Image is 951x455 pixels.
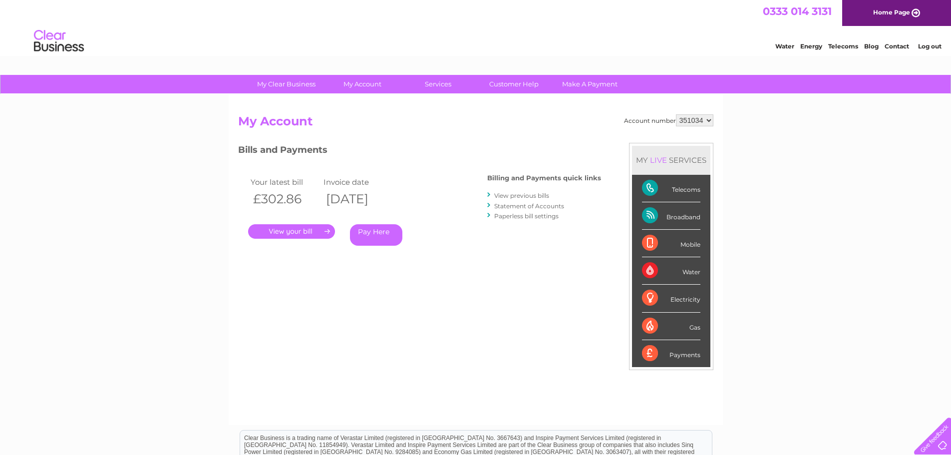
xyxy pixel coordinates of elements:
[248,189,321,209] th: £302.86
[238,114,713,133] h2: My Account
[487,174,601,182] h4: Billing and Payments quick links
[624,114,713,126] div: Account number
[885,42,909,50] a: Contact
[321,75,403,93] a: My Account
[397,75,479,93] a: Services
[248,175,321,189] td: Your latest bill
[350,224,402,246] a: Pay Here
[775,42,794,50] a: Water
[642,175,700,202] div: Telecoms
[494,192,549,199] a: View previous bills
[238,143,601,160] h3: Bills and Payments
[494,212,559,220] a: Paperless bill settings
[642,313,700,340] div: Gas
[642,202,700,230] div: Broadband
[828,42,858,50] a: Telecoms
[648,155,669,165] div: LIVE
[321,175,394,189] td: Invoice date
[864,42,879,50] a: Blog
[240,5,712,48] div: Clear Business is a trading name of Verastar Limited (registered in [GEOGRAPHIC_DATA] No. 3667643...
[549,75,631,93] a: Make A Payment
[321,189,394,209] th: [DATE]
[642,285,700,312] div: Electricity
[245,75,327,93] a: My Clear Business
[642,257,700,285] div: Water
[473,75,555,93] a: Customer Help
[248,224,335,239] a: .
[763,5,832,17] a: 0333 014 3131
[642,230,700,257] div: Mobile
[800,42,822,50] a: Energy
[632,146,710,174] div: MY SERVICES
[918,42,942,50] a: Log out
[494,202,564,210] a: Statement of Accounts
[33,26,84,56] img: logo.png
[642,340,700,367] div: Payments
